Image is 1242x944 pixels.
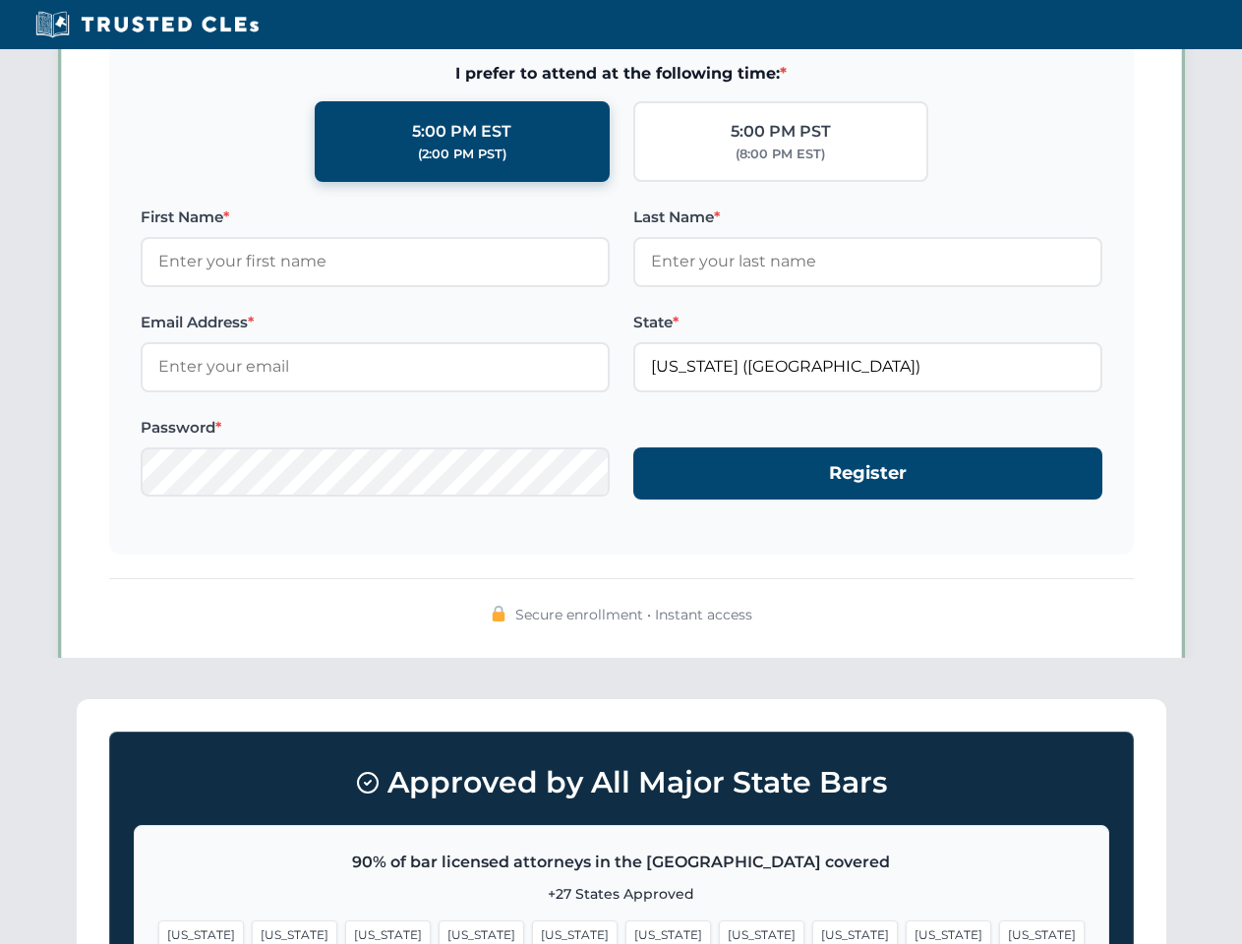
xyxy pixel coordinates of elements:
[141,237,610,286] input: Enter your first name
[30,10,265,39] img: Trusted CLEs
[141,416,610,440] label: Password
[633,311,1102,334] label: State
[141,206,610,229] label: First Name
[633,447,1102,500] button: Register
[418,145,506,164] div: (2:00 PM PST)
[141,342,610,391] input: Enter your email
[633,237,1102,286] input: Enter your last name
[633,342,1102,391] input: Florida (FL)
[491,606,506,621] img: 🔒
[141,311,610,334] label: Email Address
[158,850,1085,875] p: 90% of bar licensed attorneys in the [GEOGRAPHIC_DATA] covered
[731,119,831,145] div: 5:00 PM PST
[134,756,1109,809] h3: Approved by All Major State Bars
[736,145,825,164] div: (8:00 PM EST)
[515,604,752,625] span: Secure enrollment • Instant access
[633,206,1102,229] label: Last Name
[141,61,1102,87] span: I prefer to attend at the following time:
[158,883,1085,905] p: +27 States Approved
[412,119,511,145] div: 5:00 PM EST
